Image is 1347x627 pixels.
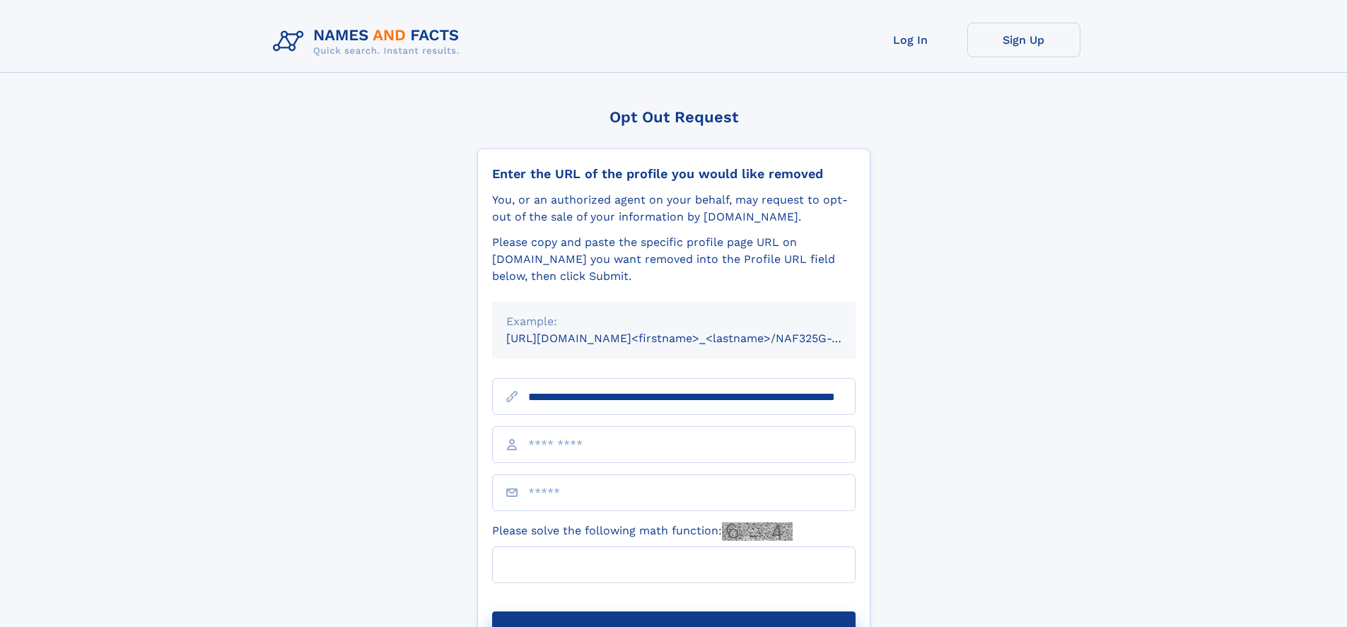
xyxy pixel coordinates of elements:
div: Enter the URL of the profile you would like removed [492,166,856,182]
a: Log In [854,23,967,57]
img: Logo Names and Facts [267,23,471,61]
div: Example: [506,313,841,330]
div: You, or an authorized agent on your behalf, may request to opt-out of the sale of your informatio... [492,192,856,225]
div: Opt Out Request [477,108,870,126]
small: [URL][DOMAIN_NAME]<firstname>_<lastname>/NAF325G-xxxxxxxx [506,332,882,345]
div: Please copy and paste the specific profile page URL on [DOMAIN_NAME] you want removed into the Pr... [492,234,856,285]
label: Please solve the following math function: [492,522,793,541]
a: Sign Up [967,23,1080,57]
